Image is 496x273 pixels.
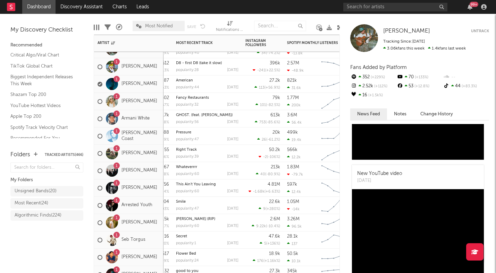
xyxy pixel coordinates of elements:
div: popularity: 60 [176,190,199,193]
span: 9.22k [256,224,266,228]
button: News Feed [350,108,387,120]
span: +112 % [373,85,387,88]
div: 887 [161,78,169,83]
span: Tracking Since: [DATE] [383,39,425,44]
div: American [176,79,238,82]
span: 113 [259,86,264,90]
div: 1.77M [287,96,299,100]
div: 18.9k [269,252,280,256]
div: 50.2k [269,148,280,152]
input: Search for folders... [10,162,83,173]
div: -14k [287,207,300,211]
div: 3.6M [287,113,297,117]
div: 1.05M [287,200,299,204]
a: Apple Top 200 [10,113,76,120]
div: [DATE] [227,224,238,228]
span: +56.9 % [266,86,279,90]
div: popularity: 1 [176,241,196,245]
div: ( ) [253,258,280,263]
a: Pressure [176,131,191,134]
div: 597k [287,182,297,187]
a: Spotify Track Velocity Chart [10,124,76,131]
div: 56.4k [287,120,302,125]
div: D8 - first D8 (take it slow) [176,61,238,65]
a: [PERSON_NAME] [121,81,157,87]
span: +280 % [267,207,279,211]
div: 70 [396,73,443,82]
div: 10.1k [287,259,301,263]
div: 352 [350,73,396,82]
span: -61.2 % [267,138,279,142]
div: 613k [270,113,280,117]
a: Unsigned Bands(20) [10,186,83,196]
div: 213k [271,165,280,169]
div: Spotify Monthly Listeners [287,41,339,45]
button: Untrack [471,28,489,35]
button: Change History [413,108,460,120]
div: popularity: 47 [176,138,199,141]
div: popularity: 40 [176,51,199,55]
div: 1.83M [287,165,299,169]
div: 16 [350,91,396,100]
div: [DATE] [357,177,402,184]
div: ( ) [259,155,280,159]
div: 2.57M [287,61,299,65]
a: Seb Torgus [121,237,145,243]
svg: Chart title [318,197,350,214]
span: -241 [257,69,265,72]
span: -1.68k [253,190,264,194]
div: [DATE] [227,207,238,211]
div: Right Track [176,148,238,152]
div: Most Recent ( 24 ) [15,199,48,208]
div: GHOST. (feat. Samara Cyn) [176,113,238,117]
div: [DATE] [227,103,238,107]
div: 566k [287,148,297,152]
div: 13.5k [159,217,169,221]
span: +1.16k % [264,259,279,263]
div: 200k [287,103,301,107]
div: Notifications (Artist) [216,17,244,37]
svg: Chart title [318,93,350,110]
svg: Chart title [318,110,350,127]
span: -82.5 % [267,103,279,107]
svg: Chart title [318,127,350,145]
div: Instagram Followers [245,39,270,47]
span: -85.6 % [267,121,279,124]
div: Algorithmic Finds ( 224 ) [15,211,61,220]
div: ( ) [253,68,280,72]
span: -80.9 % [266,173,279,176]
span: +83.3 % [461,85,477,88]
div: Unsigned Bands ( 20 ) [15,187,57,195]
div: popularity: 28 [176,68,199,72]
a: Arrested Youth [121,202,152,208]
svg: Chart title [318,249,350,266]
div: popularity: 24 [176,259,199,263]
div: Most Recent Track [176,41,228,45]
div: 512 [162,61,169,65]
div: 79k [272,96,280,100]
div: -756 [159,182,169,187]
span: 1.4k fans last week [383,46,466,51]
button: Save [187,25,196,29]
div: ( ) [252,224,280,228]
span: +6.63 % [266,190,279,194]
div: [DATE] [227,155,238,159]
svg: Chart title [318,76,350,93]
a: [PERSON_NAME] [121,185,157,191]
span: Most Notified [145,24,173,28]
a: Smile [176,200,186,204]
div: 20k [272,130,280,135]
div: -13.8k [287,51,303,55]
div: [DATE] [227,120,238,124]
div: [DATE] [227,259,238,263]
a: Flower Bed [176,252,196,256]
div: This Ain't You Leaving [176,183,238,186]
a: American [176,79,193,82]
div: Dale Dickens (RIP) [176,217,238,221]
svg: Chart title [318,145,350,162]
div: 396k [270,61,280,65]
div: Whateverrrr [176,165,238,169]
a: Armani White [121,116,150,122]
div: popularity: 39 [176,155,199,159]
div: 3.26M [287,217,300,221]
